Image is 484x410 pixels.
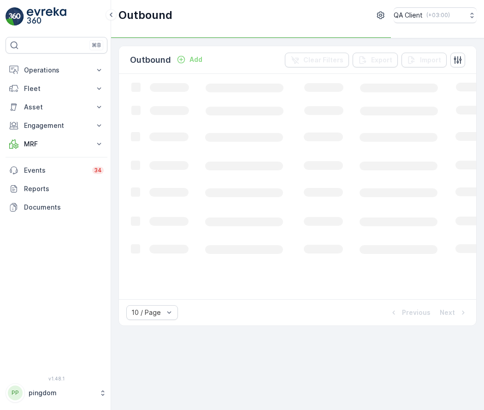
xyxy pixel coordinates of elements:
p: Next [440,308,455,317]
p: Events [24,166,87,175]
p: Documents [24,203,104,212]
p: Export [371,55,392,65]
p: Reports [24,184,104,193]
p: Asset [24,102,89,112]
p: Import [420,55,441,65]
a: Events34 [6,161,107,180]
button: Operations [6,61,107,79]
p: Fleet [24,84,89,93]
button: Export [353,53,398,67]
p: QA Client [394,11,423,20]
button: MRF [6,135,107,153]
a: Documents [6,198,107,217]
p: ( +03:00 ) [426,12,450,19]
p: Outbound [118,8,172,23]
button: Previous [388,307,431,318]
p: Engagement [24,121,89,130]
button: Fleet [6,79,107,98]
p: Outbound [130,54,171,66]
button: Asset [6,98,107,116]
img: logo [6,7,24,26]
a: Reports [6,180,107,198]
div: PP [8,386,23,400]
button: QA Client(+03:00) [394,7,477,23]
p: pingdom [29,388,94,398]
button: Engagement [6,116,107,135]
p: MRF [24,139,89,149]
p: 34 [94,167,102,174]
button: Next [439,307,469,318]
button: PPpingdom [6,383,107,403]
button: Add [173,54,206,65]
img: logo_light-DOdMpM7g.png [27,7,66,26]
button: Import [401,53,447,67]
p: Operations [24,66,89,75]
p: Previous [402,308,431,317]
p: Add [189,55,202,64]
p: Clear Filters [303,55,343,65]
p: ⌘B [92,42,101,49]
span: v 1.48.1 [6,376,107,381]
button: Clear Filters [285,53,349,67]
